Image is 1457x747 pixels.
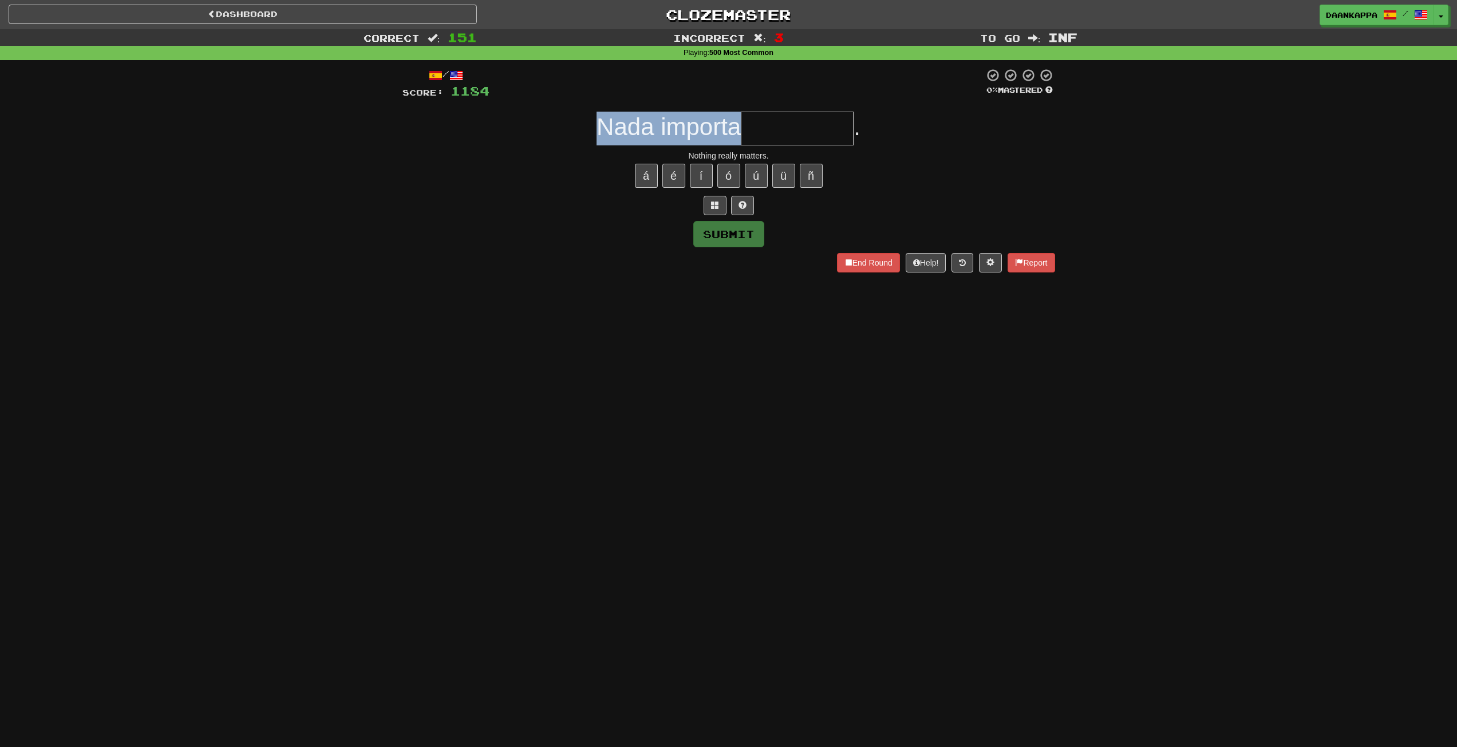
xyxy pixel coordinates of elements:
span: . [854,113,860,140]
span: 1184 [451,84,489,98]
button: á [635,164,658,188]
button: Report [1008,253,1055,272]
span: / [1403,9,1408,17]
button: Help! [906,253,946,272]
button: Single letter hint - you only get 1 per sentence and score half the points! alt+h [731,196,754,215]
button: ú [745,164,768,188]
span: 0 % [986,85,998,94]
span: Inf [1048,30,1077,44]
button: Submit [693,221,764,247]
span: Incorrect [673,32,745,44]
span: : [428,33,440,43]
a: Dashboard [9,5,477,24]
div: Nothing really matters. [402,150,1055,161]
div: / [402,68,489,82]
span: Score: [402,88,444,97]
div: Mastered [984,85,1055,96]
span: Nada importa [597,113,741,140]
span: DaanKappa [1326,10,1377,20]
span: To go [980,32,1020,44]
button: ó [717,164,740,188]
button: Switch sentence to multiple choice alt+p [704,196,726,215]
button: ü [772,164,795,188]
a: Clozemaster [494,5,962,25]
span: 3 [774,30,784,44]
strong: 500 Most Common [709,49,773,57]
span: 151 [448,30,477,44]
button: End Round [837,253,900,272]
button: ñ [800,164,823,188]
button: é [662,164,685,188]
span: Correct [364,32,420,44]
button: Round history (alt+y) [951,253,973,272]
button: í [690,164,713,188]
span: : [753,33,766,43]
span: : [1028,33,1041,43]
a: DaanKappa / [1320,5,1434,25]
